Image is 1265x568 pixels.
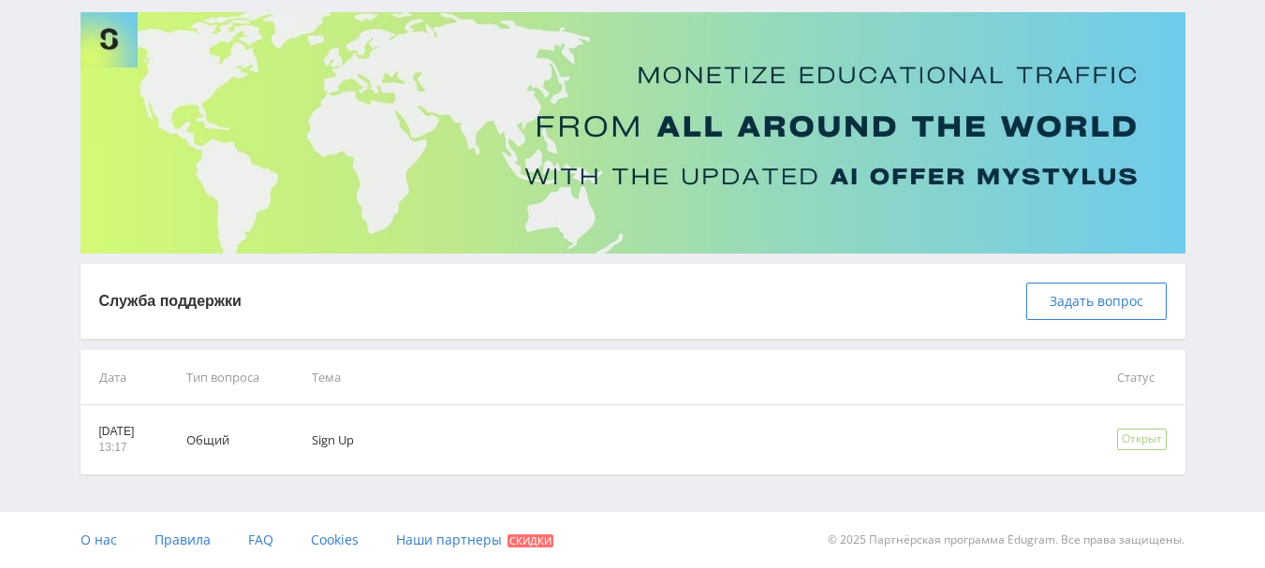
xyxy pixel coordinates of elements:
td: Общий [160,405,286,474]
a: Наши партнеры Скидки [396,512,553,568]
button: Задать вопрос [1026,283,1167,320]
a: FAQ [248,512,273,568]
span: Cookies [311,531,359,548]
a: Cookies [311,512,359,568]
img: Banner [81,12,1185,254]
span: Наши партнеры [396,531,502,548]
td: Статус [1091,350,1185,405]
p: [DATE] [99,424,135,440]
span: О нас [81,531,117,548]
div: Открыт [1117,429,1167,450]
span: FAQ [248,531,273,548]
p: Служба поддержки [99,291,242,312]
td: Тип вопроса [160,350,286,405]
td: Тема [286,350,1090,405]
p: 13:17 [99,440,135,456]
div: © 2025 Партнёрская программа Edugram. Все права защищены. [641,512,1184,568]
td: Sign Up [286,405,1090,474]
a: Правила [154,512,211,568]
span: Задать вопрос [1050,294,1143,309]
span: Правила [154,531,211,548]
span: Скидки [507,534,553,547]
a: О нас [81,512,117,568]
td: Дата [81,350,161,405]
